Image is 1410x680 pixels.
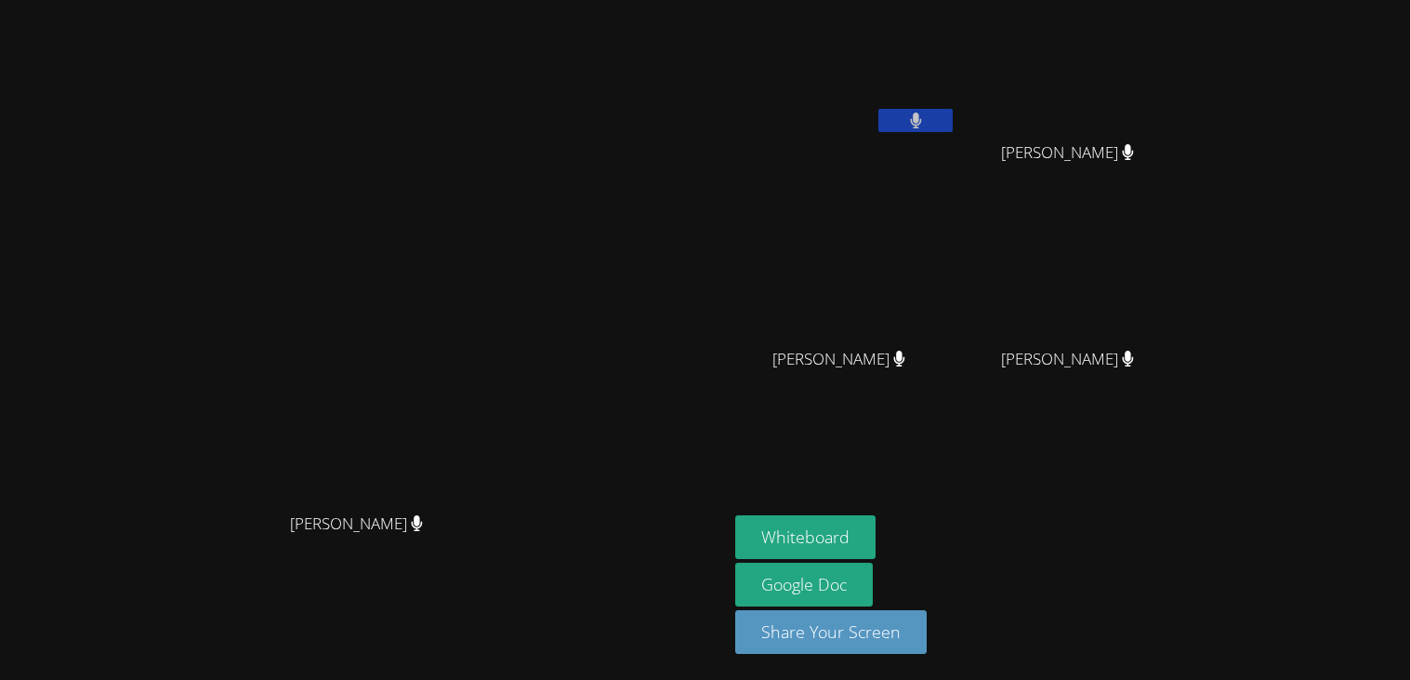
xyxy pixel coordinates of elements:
[735,610,927,654] button: Share Your Screen
[1001,140,1134,167] span: [PERSON_NAME]
[735,515,876,559] button: Whiteboard
[290,511,423,538] span: [PERSON_NAME]
[1001,346,1134,373] span: [PERSON_NAME]
[772,346,905,373] span: [PERSON_NAME]
[735,563,873,607] a: Google Doc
